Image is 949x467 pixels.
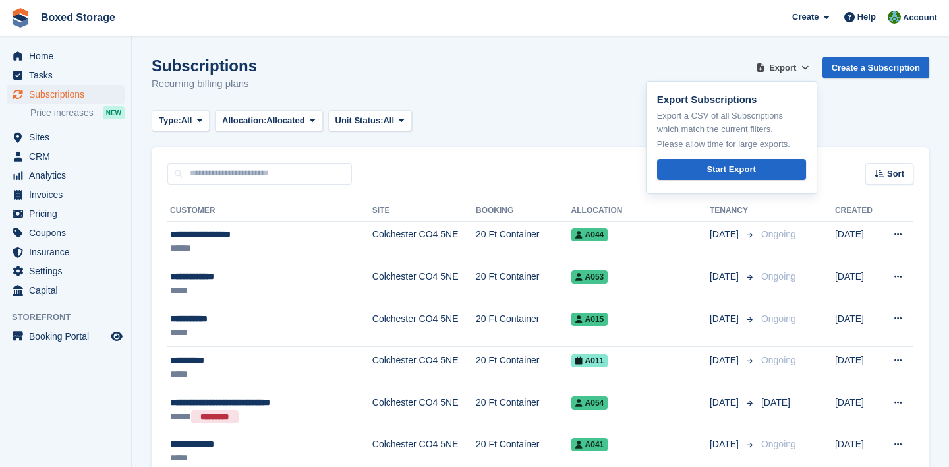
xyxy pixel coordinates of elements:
[29,243,108,261] span: Insurance
[761,355,796,365] span: Ongoing
[335,114,384,127] span: Unit Status:
[7,185,125,204] a: menu
[710,228,741,241] span: [DATE]
[7,47,125,65] a: menu
[571,201,710,222] th: Allocation
[835,347,880,389] td: [DATE]
[571,270,608,284] span: A053
[835,305,880,347] td: [DATE]
[7,243,125,261] a: menu
[835,201,880,222] th: Created
[657,109,806,135] p: Export a CSV of all Subscriptions which match the current filters.
[710,312,741,326] span: [DATE]
[571,228,608,241] span: A044
[710,396,741,410] span: [DATE]
[372,221,476,263] td: Colchester CO4 5NE
[181,114,192,127] span: All
[30,106,125,120] a: Price increases NEW
[383,114,394,127] span: All
[857,11,876,24] span: Help
[36,7,121,28] a: Boxed Storage
[7,166,125,185] a: menu
[215,110,322,132] button: Allocation: Allocated
[476,347,571,389] td: 20 Ft Container
[822,57,929,78] a: Create a Subscription
[372,263,476,305] td: Colchester CO4 5NE
[571,396,608,410] span: A054
[29,47,108,65] span: Home
[903,11,937,24] span: Account
[30,107,94,119] span: Price increases
[152,77,257,92] p: Recurring billing plans
[657,138,806,151] p: Please allow time for large exports.
[476,305,571,347] td: 20 Ft Container
[7,281,125,299] a: menu
[761,439,796,449] span: Ongoing
[710,437,741,451] span: [DATE]
[7,224,125,242] a: menu
[109,328,125,344] a: Preview store
[222,114,266,127] span: Allocation:
[7,204,125,223] a: menu
[835,221,880,263] td: [DATE]
[7,147,125,166] a: menu
[372,347,476,389] td: Colchester CO4 5NE
[571,313,608,326] span: A015
[476,221,571,263] td: 20 Ft Container
[835,263,880,305] td: [DATE]
[761,397,790,408] span: [DATE]
[657,92,806,108] p: Export Subscriptions
[159,114,181,127] span: Type:
[657,159,806,181] a: Start Export
[29,147,108,166] span: CRM
[710,354,741,367] span: [DATE]
[761,313,796,324] span: Ongoing
[835,389,880,431] td: [DATE]
[29,204,108,223] span: Pricing
[7,128,125,146] a: menu
[29,281,108,299] span: Capital
[29,128,108,146] span: Sites
[328,110,412,132] button: Unit Status: All
[152,110,210,132] button: Type: All
[372,305,476,347] td: Colchester CO4 5NE
[12,311,131,324] span: Storefront
[887,168,904,181] span: Sort
[761,229,796,239] span: Ongoing
[571,438,608,451] span: A041
[761,271,796,282] span: Ongoing
[792,11,819,24] span: Create
[29,327,108,346] span: Booking Portal
[29,224,108,242] span: Coupons
[29,185,108,204] span: Invoices
[167,201,372,222] th: Customer
[7,262,125,280] a: menu
[571,354,608,367] span: A011
[476,263,571,305] td: 20 Ft Container
[103,106,125,119] div: NEW
[476,201,571,222] th: Booking
[754,57,812,78] button: Export
[29,166,108,185] span: Analytics
[888,11,901,24] img: Tobias Butler
[29,85,108,104] span: Subscriptions
[152,57,257,75] h1: Subscriptions
[710,201,756,222] th: Tenancy
[769,61,796,75] span: Export
[266,114,305,127] span: Allocated
[372,201,476,222] th: Site
[29,66,108,84] span: Tasks
[706,163,755,176] div: Start Export
[11,8,30,28] img: stora-icon-8386f47178a22dfd0bd8f6a31ec36ba5ce8667c1dd55bd0f319d3a0aa187defe.svg
[7,85,125,104] a: menu
[7,66,125,84] a: menu
[29,262,108,280] span: Settings
[7,327,125,346] a: menu
[476,389,571,431] td: 20 Ft Container
[372,389,476,431] td: Colchester CO4 5NE
[710,270,741,284] span: [DATE]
